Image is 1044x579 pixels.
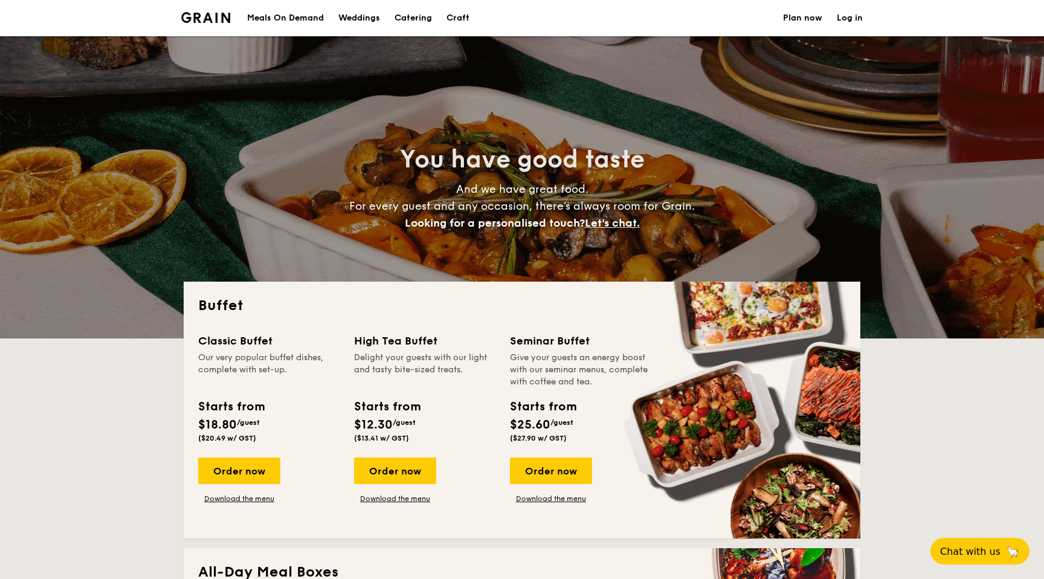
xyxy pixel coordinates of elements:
[393,418,416,427] span: /guest
[198,418,237,432] span: $18.80
[354,352,495,388] div: Delight your guests with our light and tasty bite-sized treats.
[510,332,651,349] div: Seminar Buffet
[198,352,340,388] div: Our very popular buffet dishes, complete with set-up.
[181,12,230,23] a: Logotype
[585,216,640,230] span: Let's chat.
[400,145,645,174] span: You have good taste
[354,332,495,349] div: High Tea Buffet
[510,418,550,432] span: $25.60
[510,398,576,416] div: Starts from
[181,12,230,23] img: Grain
[354,494,436,503] a: Download the menu
[198,296,846,315] h2: Buffet
[198,494,280,503] a: Download the menu
[930,538,1029,564] button: Chat with us🦙
[198,332,340,349] div: Classic Buffet
[1005,545,1020,558] span: 🦙
[198,398,264,416] div: Starts from
[237,418,260,427] span: /guest
[550,418,573,427] span: /guest
[349,183,695,230] span: And we have great food. For every guest and any occasion, there’s always room for Grain.
[510,458,592,484] div: Order now
[198,434,256,442] span: ($20.49 w/ GST)
[198,458,280,484] div: Order now
[510,494,592,503] a: Download the menu
[354,434,409,442] span: ($13.41 w/ GST)
[510,352,651,388] div: Give your guests an energy boost with our seminar menus, complete with coffee and tea.
[354,398,420,416] div: Starts from
[940,546,1000,557] span: Chat with us
[354,458,436,484] div: Order now
[405,216,585,230] span: Looking for a personalised touch?
[354,418,393,432] span: $12.30
[510,434,567,442] span: ($27.90 w/ GST)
